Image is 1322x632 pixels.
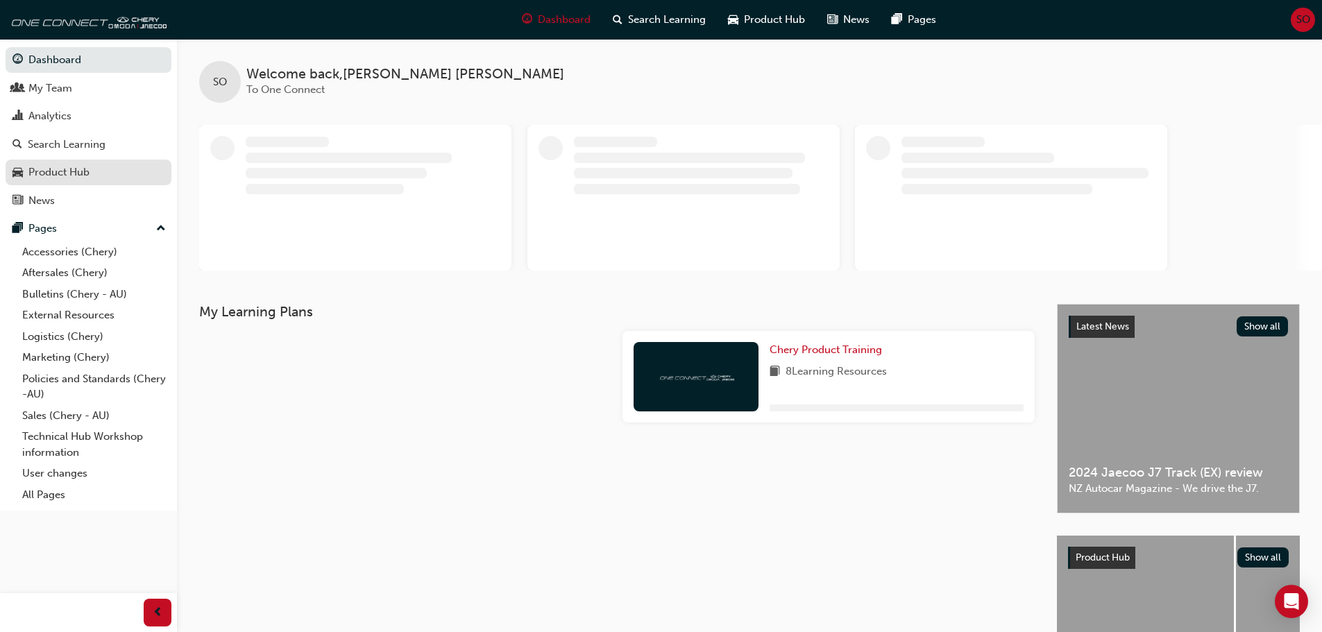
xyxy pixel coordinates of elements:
span: news-icon [827,11,838,28]
a: car-iconProduct Hub [717,6,816,34]
a: Chery Product Training [770,342,888,358]
span: book-icon [770,364,780,381]
span: 2024 Jaecoo J7 Track (EX) review [1069,465,1288,481]
button: SO [1291,8,1315,32]
span: Latest News [1076,321,1129,332]
img: oneconnect [7,6,167,33]
span: pages-icon [892,11,902,28]
div: Open Intercom Messenger [1275,585,1308,618]
a: Product Hub [6,160,171,185]
h3: My Learning Plans [199,304,1035,320]
a: External Resources [17,305,171,326]
a: pages-iconPages [881,6,947,34]
span: 8 Learning Resources [786,364,887,381]
span: SO [1296,12,1310,28]
a: Marketing (Chery) [17,347,171,368]
div: Pages [28,221,57,237]
a: Product HubShow all [1068,547,1289,569]
a: Aftersales (Chery) [17,262,171,284]
a: Latest NewsShow all2024 Jaecoo J7 Track (EX) reviewNZ Autocar Magazine - We drive the J7. [1057,304,1300,513]
span: news-icon [12,195,23,207]
a: search-iconSearch Learning [602,6,717,34]
a: Policies and Standards (Chery -AU) [17,368,171,405]
a: All Pages [17,484,171,506]
span: Chery Product Training [770,343,882,356]
button: DashboardMy TeamAnalyticsSearch LearningProduct HubNews [6,44,171,216]
a: User changes [17,463,171,484]
a: Latest NewsShow all [1069,316,1288,338]
span: people-icon [12,83,23,95]
div: Product Hub [28,164,90,180]
a: News [6,188,171,214]
span: Product Hub [1076,552,1130,563]
a: Bulletins (Chery - AU) [17,284,171,305]
span: To One Connect [246,83,325,96]
img: oneconnect [658,370,734,383]
a: Technical Hub Workshop information [17,426,171,463]
a: Sales (Chery - AU) [17,405,171,427]
a: news-iconNews [816,6,881,34]
a: Dashboard [6,47,171,73]
span: Pages [908,12,936,28]
span: guage-icon [12,54,23,67]
button: Pages [6,216,171,241]
span: car-icon [12,166,23,179]
div: Analytics [28,108,71,124]
div: Search Learning [28,137,105,153]
span: search-icon [12,139,22,151]
span: Welcome back , [PERSON_NAME] [PERSON_NAME] [246,67,564,83]
span: search-icon [613,11,622,28]
a: My Team [6,76,171,101]
a: Accessories (Chery) [17,241,171,263]
div: News [28,193,55,209]
span: prev-icon [153,604,163,622]
span: car-icon [728,11,738,28]
span: Product Hub [744,12,805,28]
span: Search Learning [628,12,706,28]
span: News [843,12,870,28]
span: pages-icon [12,223,23,235]
span: chart-icon [12,110,23,123]
button: Show all [1237,547,1289,567]
a: Analytics [6,103,171,129]
span: guage-icon [522,11,532,28]
button: Show all [1237,316,1289,336]
a: Logistics (Chery) [17,326,171,348]
span: up-icon [156,220,166,238]
span: Dashboard [538,12,591,28]
span: NZ Autocar Magazine - We drive the J7. [1069,481,1288,497]
a: Search Learning [6,132,171,157]
a: guage-iconDashboard [511,6,602,34]
span: SO [213,74,227,90]
div: My Team [28,80,72,96]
